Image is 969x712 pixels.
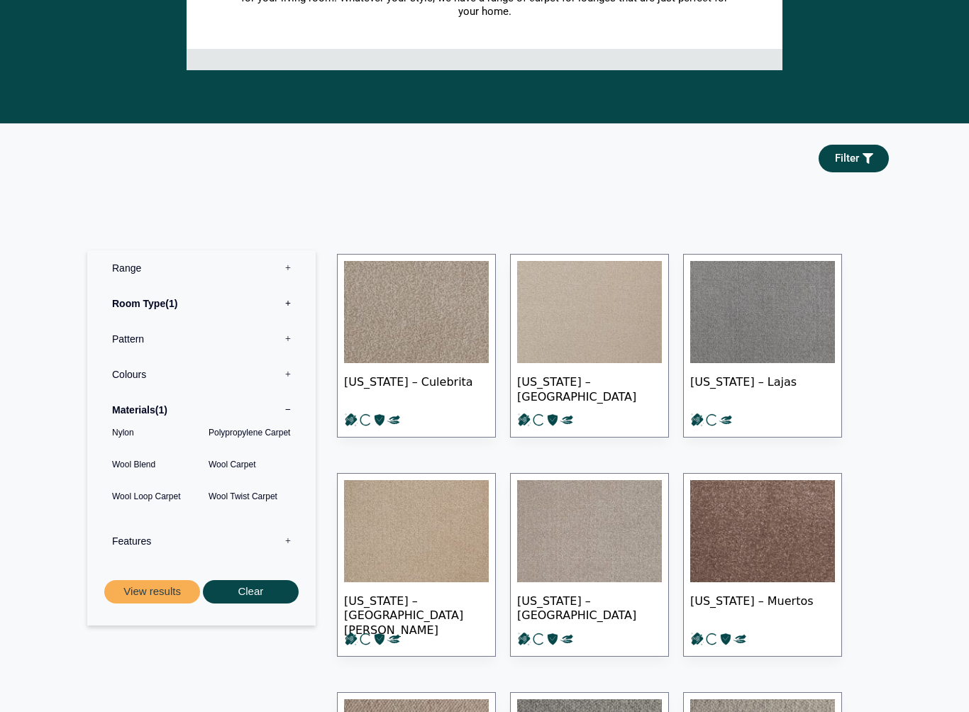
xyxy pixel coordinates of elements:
[517,582,662,632] span: [US_STATE] – [GEOGRAPHIC_DATA]
[510,473,669,657] a: [US_STATE] – [GEOGRAPHIC_DATA]
[98,523,305,559] label: Features
[98,250,305,286] label: Range
[344,363,489,413] span: [US_STATE] – Culebrita
[819,145,889,172] a: Filter
[690,363,835,413] span: [US_STATE] – Lajas
[683,254,842,438] a: [US_STATE] – Lajas
[344,582,489,632] span: [US_STATE] – [GEOGRAPHIC_DATA][PERSON_NAME]
[98,321,305,357] label: Pattern
[835,153,859,164] span: Filter
[98,392,305,428] label: Materials
[203,580,299,603] button: Clear
[690,582,835,632] span: [US_STATE] – Muertos
[155,404,167,416] span: 1
[98,357,305,392] label: Colours
[510,254,669,438] a: [US_STATE] – [GEOGRAPHIC_DATA]
[337,254,496,438] a: [US_STATE] – Culebrita
[517,363,662,413] span: [US_STATE] – [GEOGRAPHIC_DATA]
[337,473,496,657] a: [US_STATE] – [GEOGRAPHIC_DATA][PERSON_NAME]
[165,298,177,309] span: 1
[104,580,200,603] button: View results
[683,473,842,657] a: [US_STATE] – Muertos
[98,286,305,321] label: Room Type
